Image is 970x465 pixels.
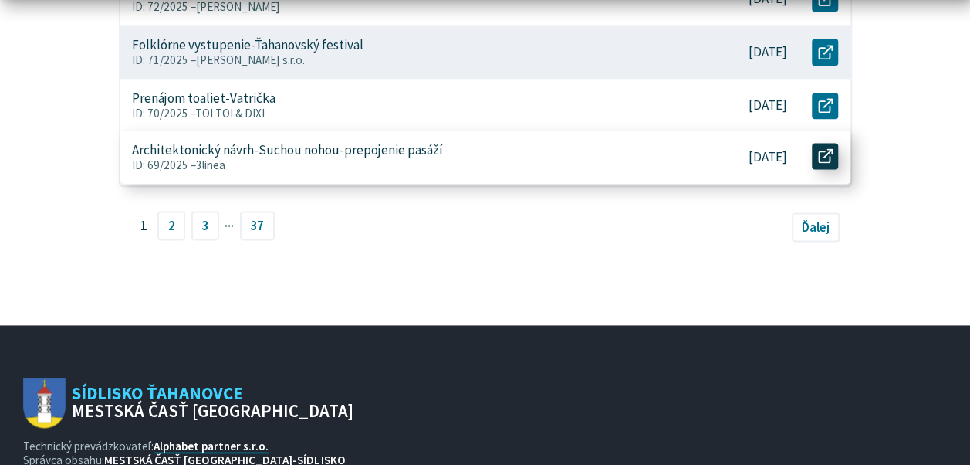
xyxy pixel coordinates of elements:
a: 3 [191,211,219,240]
span: Ďalej [802,219,830,236]
span: 3linea [196,158,225,172]
p: ID: 70/2025 – [132,107,678,120]
img: Prejsť na domovskú stránku [23,378,66,428]
p: Folklórne vystupenie-Ťahanovský festival [132,37,363,53]
a: Alphabet partner s.r.o. [154,439,269,453]
p: ID: 69/2025 – [132,158,678,172]
span: TOI TOI & DIXI [195,106,265,120]
a: Ďalej [792,212,840,242]
span: ··· [225,212,234,239]
p: [DATE] [749,44,787,60]
span: [PERSON_NAME] s.r.o. [196,53,305,67]
a: 37 [240,211,275,240]
a: Logo Sídlisko Ťahanovce, prejsť na domovskú stránku. [23,378,353,428]
p: Prenájom toaliet-Vatrička [132,90,275,107]
span: Sídlisko Ťahanovce [66,384,353,419]
a: 2 [157,211,185,240]
p: Architektonický návrh-Suchou nohou-prepojenie pasáží [132,142,443,158]
p: ID: 71/2025 – [132,53,678,67]
p: [DATE] [749,97,787,114]
span: Mestská časť [GEOGRAPHIC_DATA] [72,402,353,419]
span: 1 [130,211,158,240]
p: [DATE] [749,150,787,166]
